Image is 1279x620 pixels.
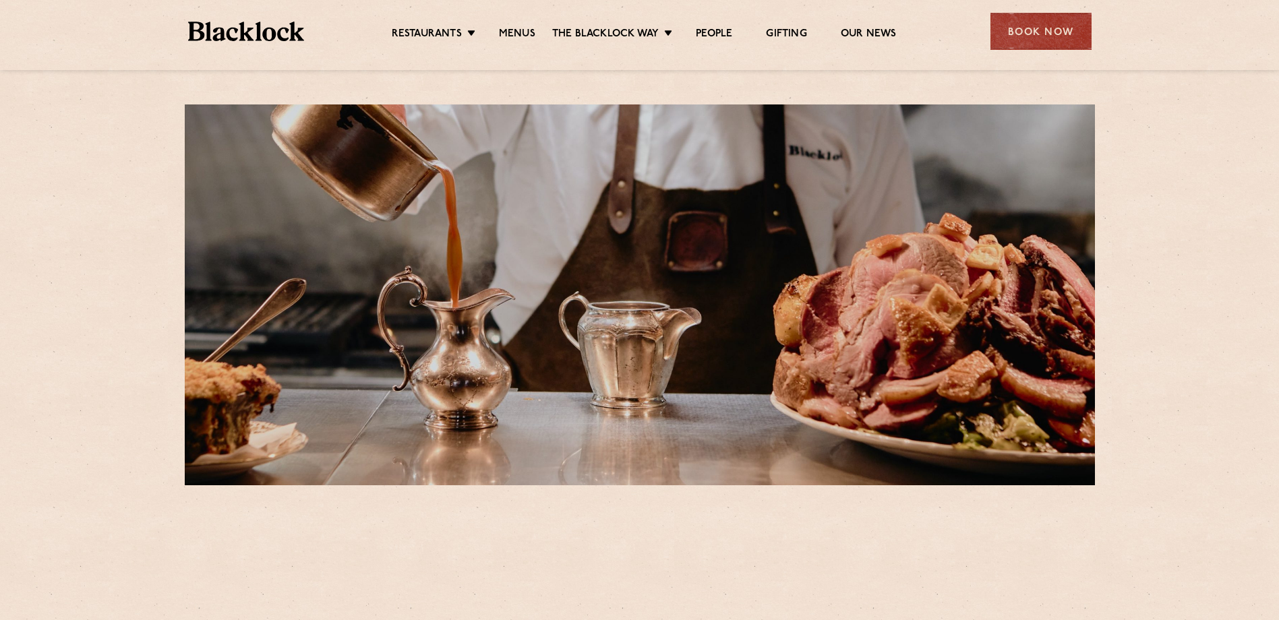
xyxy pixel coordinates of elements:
a: People [696,28,732,42]
a: Restaurants [392,28,462,42]
a: The Blacklock Way [552,28,659,42]
a: Gifting [766,28,806,42]
div: Book Now [990,13,1092,50]
a: Our News [841,28,897,42]
img: BL_Textured_Logo-footer-cropped.svg [188,22,305,41]
a: Menus [499,28,535,42]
